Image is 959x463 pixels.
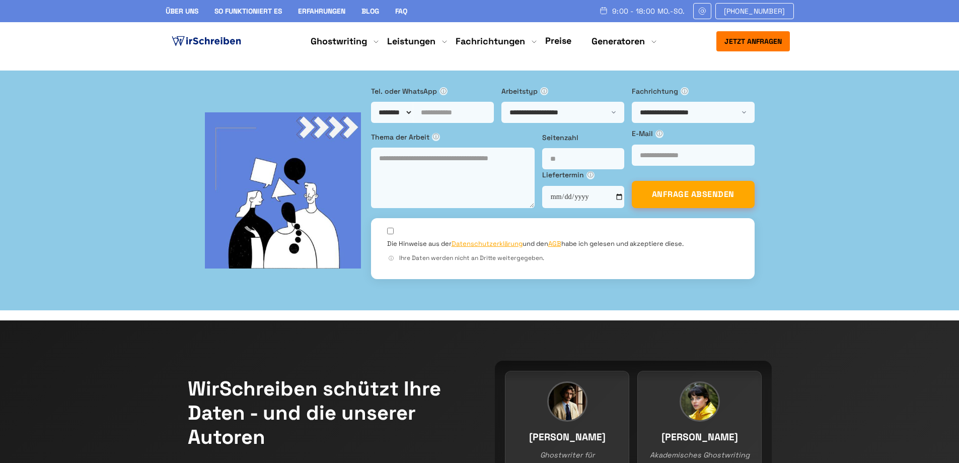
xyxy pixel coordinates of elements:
h3: [PERSON_NAME] [648,427,751,443]
span: ⓘ [586,171,595,179]
label: Fachrichtung [632,86,755,97]
img: Email [698,7,707,15]
span: ⓘ [387,254,395,262]
img: logo ghostwriter-österreich [170,34,243,49]
span: 9:00 - 18:00 Mo.-So. [612,7,685,15]
span: [PHONE_NUMBER] [724,7,785,15]
a: So funktioniert es [214,7,282,16]
span: ⓘ [681,87,689,95]
a: Erfahrungen [298,7,345,16]
label: Thema der Arbeit [371,131,535,143]
a: Generatoren [592,35,645,47]
span: ⓘ [432,133,440,141]
a: Preise [545,35,571,46]
label: Seitenzahl [542,132,624,143]
button: ANFRAGE ABSENDEN [632,181,755,208]
button: Jetzt anfragen [716,31,790,51]
h2: WirSchreiben schützt Ihre Daten - und die unserer Autoren [188,377,465,449]
a: FAQ [395,7,407,16]
span: ⓘ [655,130,663,138]
label: Tel. oder WhatsApp [371,86,494,97]
a: Datenschutzerklärung [452,239,523,248]
span: ⓘ [439,87,448,95]
span: ⓘ [540,87,548,95]
a: Blog [361,7,379,16]
a: Leistungen [387,35,435,47]
a: AGB [548,239,561,248]
img: Schedule [599,7,608,15]
label: Arbeitstyp [501,86,624,97]
a: Über uns [166,7,198,16]
a: [PHONE_NUMBER] [715,3,794,19]
label: Die Hinweise aus der und den habe ich gelesen und akzeptiere diese. [387,239,684,248]
label: Liefertermin [542,169,624,180]
h3: [PERSON_NAME] [515,427,619,443]
div: Ihre Daten werden nicht an Dritte weitergegeben. [387,253,739,263]
a: Fachrichtungen [456,35,525,47]
label: E-Mail [632,128,755,139]
a: Ghostwriting [311,35,367,47]
img: bg [205,112,361,269]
